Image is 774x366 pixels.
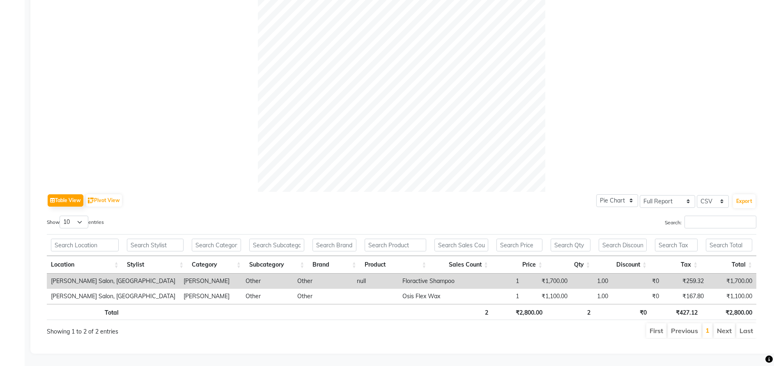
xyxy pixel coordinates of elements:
[572,274,612,289] td: 1.00
[595,304,651,320] th: ₹0
[179,289,241,304] td: [PERSON_NAME]
[308,256,360,274] th: Brand: activate to sort column ascending
[241,289,294,304] td: Other
[47,289,179,304] td: [PERSON_NAME] Salon, [GEOGRAPHIC_DATA]
[466,289,523,304] td: 1
[430,304,492,320] th: 2
[179,274,241,289] td: [PERSON_NAME]
[523,289,572,304] td: ₹1,100.00
[663,274,708,289] td: ₹259.32
[705,326,710,334] a: 1
[86,194,122,207] button: Pivot View
[192,239,241,251] input: Search Category
[398,274,465,289] td: Floractive Shampoo
[665,216,756,228] label: Search:
[612,289,663,304] td: ₹0
[127,239,184,251] input: Search Stylist
[733,194,756,208] button: Export
[651,256,702,274] th: Tax: activate to sort column ascending
[88,198,94,204] img: pivot.png
[492,256,547,274] th: Price: activate to sort column ascending
[523,274,572,289] td: ₹1,700.00
[708,289,756,304] td: ₹1,100.00
[188,256,245,274] th: Category: activate to sort column ascending
[398,289,465,304] td: Osis Flex Wax
[430,256,492,274] th: Sales Count: activate to sort column ascending
[496,239,542,251] input: Search Price
[312,239,356,251] input: Search Brand
[684,216,756,228] input: Search:
[293,289,352,304] td: Other
[51,239,119,251] input: Search Location
[245,256,309,274] th: Subcategory: activate to sort column ascending
[708,274,756,289] td: ₹1,700.00
[434,239,488,251] input: Search Sales Count
[241,274,294,289] td: Other
[492,304,547,320] th: ₹2,800.00
[47,274,179,289] td: [PERSON_NAME] Salon, [GEOGRAPHIC_DATA]
[547,256,594,274] th: Qty: activate to sort column ascending
[47,256,123,274] th: Location: activate to sort column ascending
[706,239,752,251] input: Search Total
[48,194,83,207] button: Table View
[702,304,756,320] th: ₹2,800.00
[551,239,590,251] input: Search Qty
[47,216,104,228] label: Show entries
[572,289,612,304] td: 1.00
[361,256,431,274] th: Product: activate to sort column ascending
[47,304,123,320] th: Total
[47,322,335,336] div: Showing 1 to 2 of 2 entries
[655,239,698,251] input: Search Tax
[60,216,88,228] select: Showentries
[249,239,305,251] input: Search Subcategory
[547,304,594,320] th: 2
[466,274,523,289] td: 1
[599,239,647,251] input: Search Discount
[353,274,398,289] td: null
[702,256,756,274] th: Total: activate to sort column ascending
[293,274,352,289] td: Other
[651,304,702,320] th: ₹427.12
[365,239,427,251] input: Search Product
[595,256,651,274] th: Discount: activate to sort column ascending
[612,274,663,289] td: ₹0
[663,289,708,304] td: ₹167.80
[123,256,188,274] th: Stylist: activate to sort column ascending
